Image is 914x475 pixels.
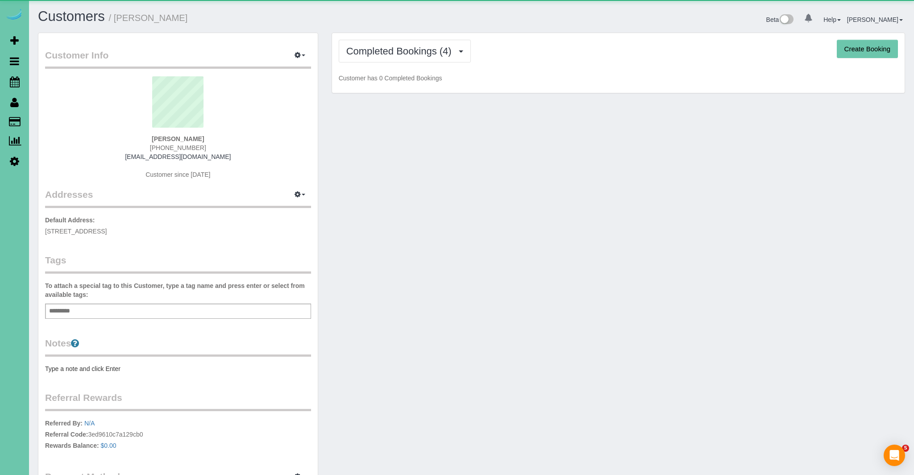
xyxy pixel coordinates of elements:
[84,420,95,427] a: N/A
[45,441,99,450] label: Rewards Balance:
[5,9,23,21] img: Automaid Logo
[45,49,311,69] legend: Customer Info
[45,430,88,439] label: Referral Code:
[766,16,794,23] a: Beta
[38,8,105,24] a: Customers
[45,281,311,299] label: To attach a special tag to this Customer, type a tag name and press enter or select from availabl...
[45,228,107,235] span: [STREET_ADDRESS]
[109,13,188,23] small: / [PERSON_NAME]
[847,16,903,23] a: [PERSON_NAME]
[45,419,83,428] label: Referred By:
[346,46,456,57] span: Completed Bookings (4)
[339,40,471,62] button: Completed Bookings (4)
[101,442,116,449] a: $0.00
[837,40,898,58] button: Create Booking
[902,445,909,452] span: 5
[45,364,311,373] pre: Type a note and click Enter
[823,16,841,23] a: Help
[150,144,206,151] span: [PHONE_NUMBER]
[45,337,311,357] legend: Notes
[45,391,311,411] legend: Referral Rewards
[884,445,905,466] div: Open Intercom Messenger
[145,171,210,178] span: Customer since [DATE]
[339,74,898,83] p: Customer has 0 Completed Bookings
[125,153,231,160] a: [EMAIL_ADDRESS][DOMAIN_NAME]
[152,135,204,142] strong: [PERSON_NAME]
[45,254,311,274] legend: Tags
[45,216,95,225] label: Default Address:
[779,14,794,26] img: New interface
[45,419,311,452] p: 3ed9610c7a129cb0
